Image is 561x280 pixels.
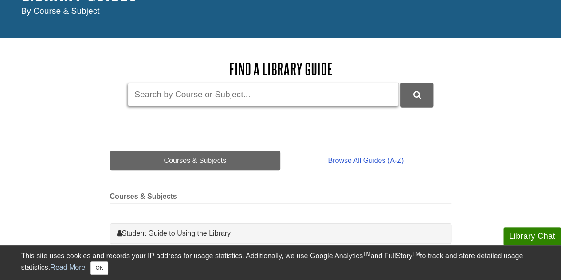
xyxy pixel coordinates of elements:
button: Library Chat [503,227,561,245]
div: By Course & Subject [21,5,540,18]
div: This site uses cookies and records your IP address for usage statistics. Additionally, we use Goo... [21,251,540,275]
button: Close [90,261,108,275]
a: Read More [50,264,85,271]
h2: Courses & Subjects [110,193,451,203]
button: DU Library Guides Search [400,83,433,107]
a: Student Guide to Using the Library [117,228,444,239]
sup: TM [363,251,370,257]
input: Search by Course or Subject... [128,83,399,106]
a: Browse All Guides (A-Z) [280,151,451,170]
h2: Find a Library Guide [110,60,451,78]
sup: TM [412,251,420,257]
i: Search Library Guides [413,91,421,99]
a: Courses & Subjects [110,151,281,170]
